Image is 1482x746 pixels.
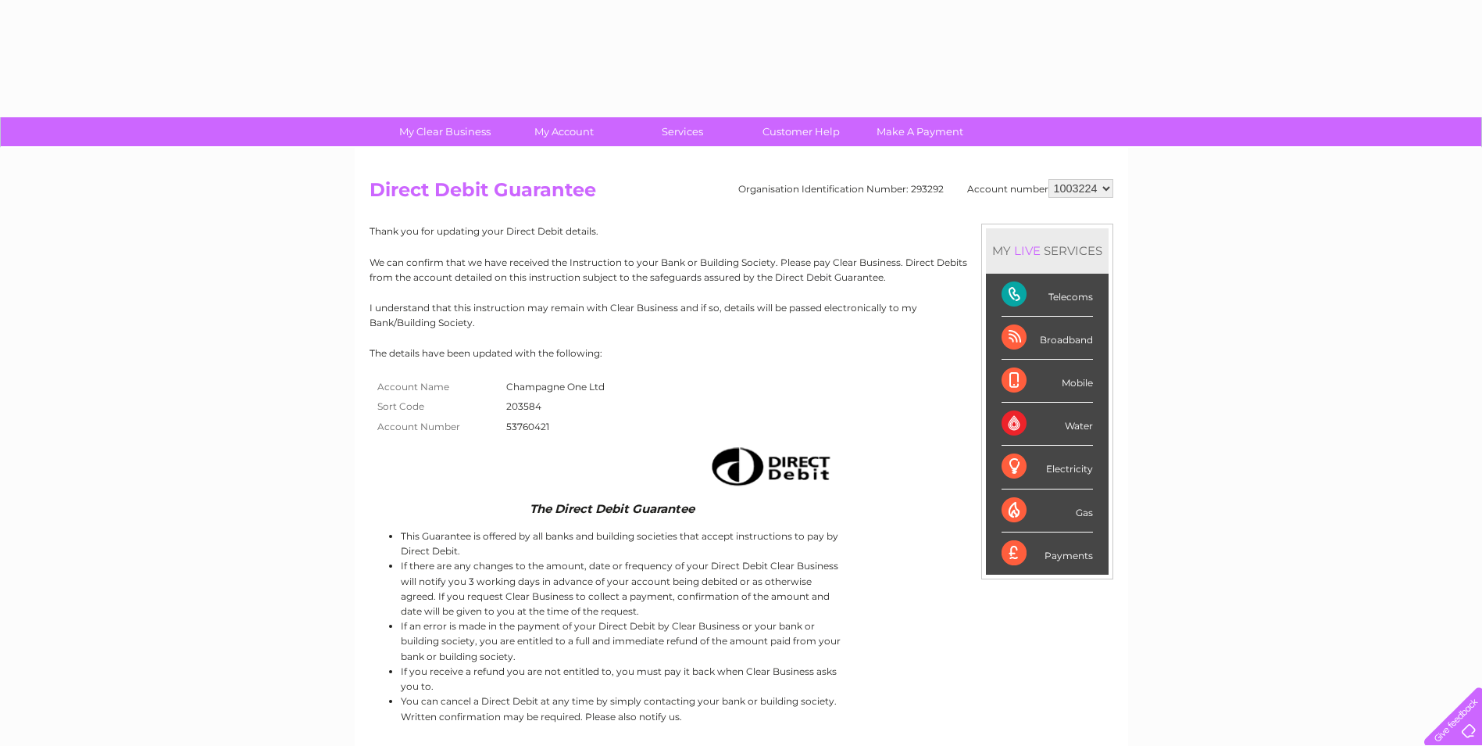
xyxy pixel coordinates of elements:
td: 203584 [502,396,609,417]
li: This Guarantee is offered by all banks and building societies that accept instructions to pay by ... [401,529,844,558]
div: Broadband [1002,317,1093,360]
li: You can cancel a Direct Debit at any time by simply contacting your bank or building society. Wri... [401,694,844,723]
div: LIVE [1011,243,1044,258]
a: Services [618,117,747,146]
li: If there are any changes to the amount, date or frequency of your Direct Debit Clear Business wil... [401,558,844,619]
li: If you receive a refund you are not entitled to, you must pay it back when Clear Business asks yo... [401,664,844,694]
p: Thank you for updating your Direct Debit details. [370,224,1113,239]
div: Payments [1002,533,1093,575]
a: Customer Help [737,117,866,146]
div: Organisation Identification Number: 293292 Account number [738,179,1113,198]
div: Water [1002,403,1093,446]
p: The details have been updated with the following: [370,346,1113,360]
div: Mobile [1002,360,1093,403]
p: I understand that this instruction may remain with Clear Business and if so, details will be pass... [370,300,1113,330]
div: Telecoms [1002,274,1093,317]
td: 53760421 [502,417,609,437]
td: The Direct Debit Guarantee [370,498,844,519]
th: Sort Code [370,396,502,417]
li: If an error is made in the payment of your Direct Debit by Clear Business or your bank or buildin... [401,619,844,664]
div: MY SERVICES [986,228,1109,273]
a: My Account [499,117,628,146]
td: Champagne One Ltd [502,377,609,397]
a: Make A Payment [855,117,984,146]
th: Account Name [370,377,502,397]
div: Electricity [1002,446,1093,489]
th: Account Number [370,417,502,437]
a: My Clear Business [380,117,509,146]
p: We can confirm that we have received the Instruction to your Bank or Building Society. Please pay... [370,255,1113,285]
div: Gas [1002,490,1093,533]
h2: Direct Debit Guarantee [370,179,1113,209]
img: Direct Debit image [698,441,840,492]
